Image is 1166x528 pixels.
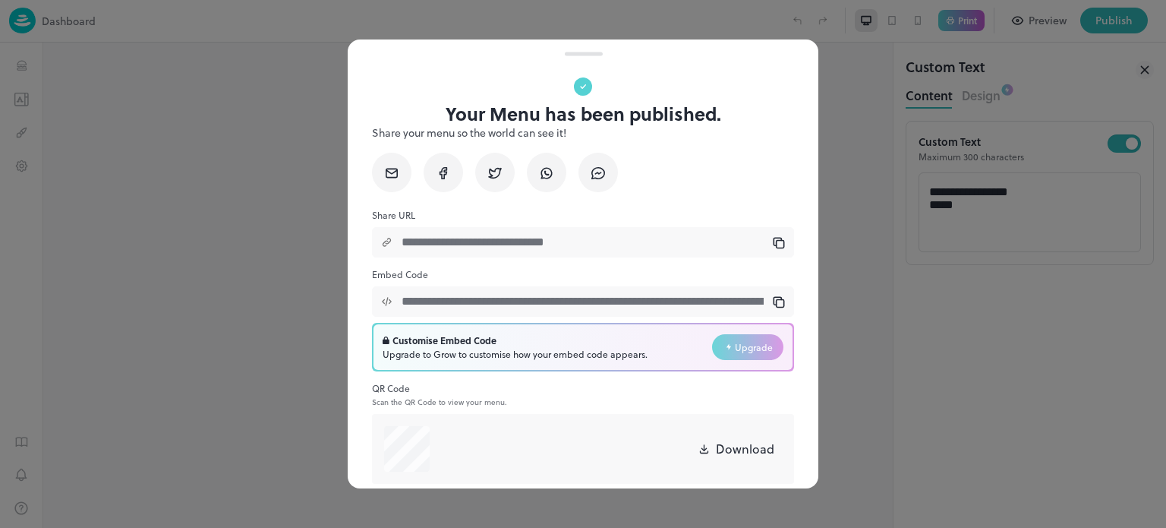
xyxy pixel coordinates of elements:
p: Embed Code [372,267,794,282]
p: Share your menu so the world can see it! [372,125,794,141]
p: Scan the QR Code to view your menu. [372,397,794,406]
p: Your Menu has been published. [446,103,721,125]
div: Customise Embed Code [383,334,648,347]
p: Download [716,440,774,458]
p: QR Code [372,381,794,396]
span: Upgrade [735,340,773,354]
div: Upgrade to Grow to customise how your embed code appears. [383,347,648,361]
p: Share URL [372,207,794,223]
